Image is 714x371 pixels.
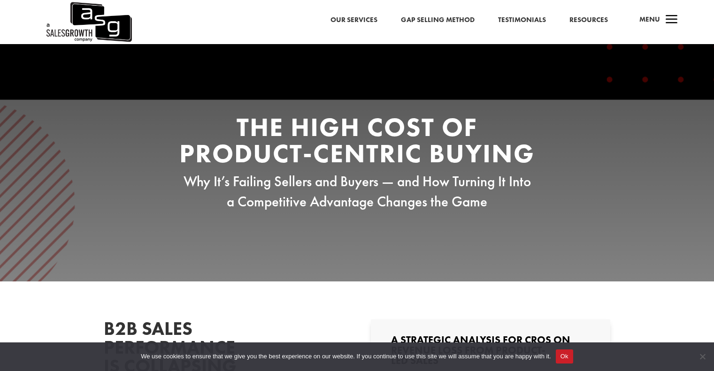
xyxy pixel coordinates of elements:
h2: The High Cost of Product-Centric Buying [179,114,536,171]
p: Why It’s Failing Sellers and Buyers — and How Turning It Into a Competitive Advantage Changes the... [179,171,536,212]
span: a [662,11,681,30]
span: Menu [639,15,660,24]
h3: A Strategic Analysis for CROs on Revenue Loss from Product-Led Sales [391,335,590,371]
button: Ok [556,349,573,363]
a: Our Services [330,14,377,26]
a: Gap Selling Method [401,14,475,26]
a: Resources [569,14,608,26]
span: No [698,352,707,361]
a: Testimonials [498,14,546,26]
span: We use cookies to ensure that we give you the best experience on our website. If you continue to ... [141,352,551,361]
